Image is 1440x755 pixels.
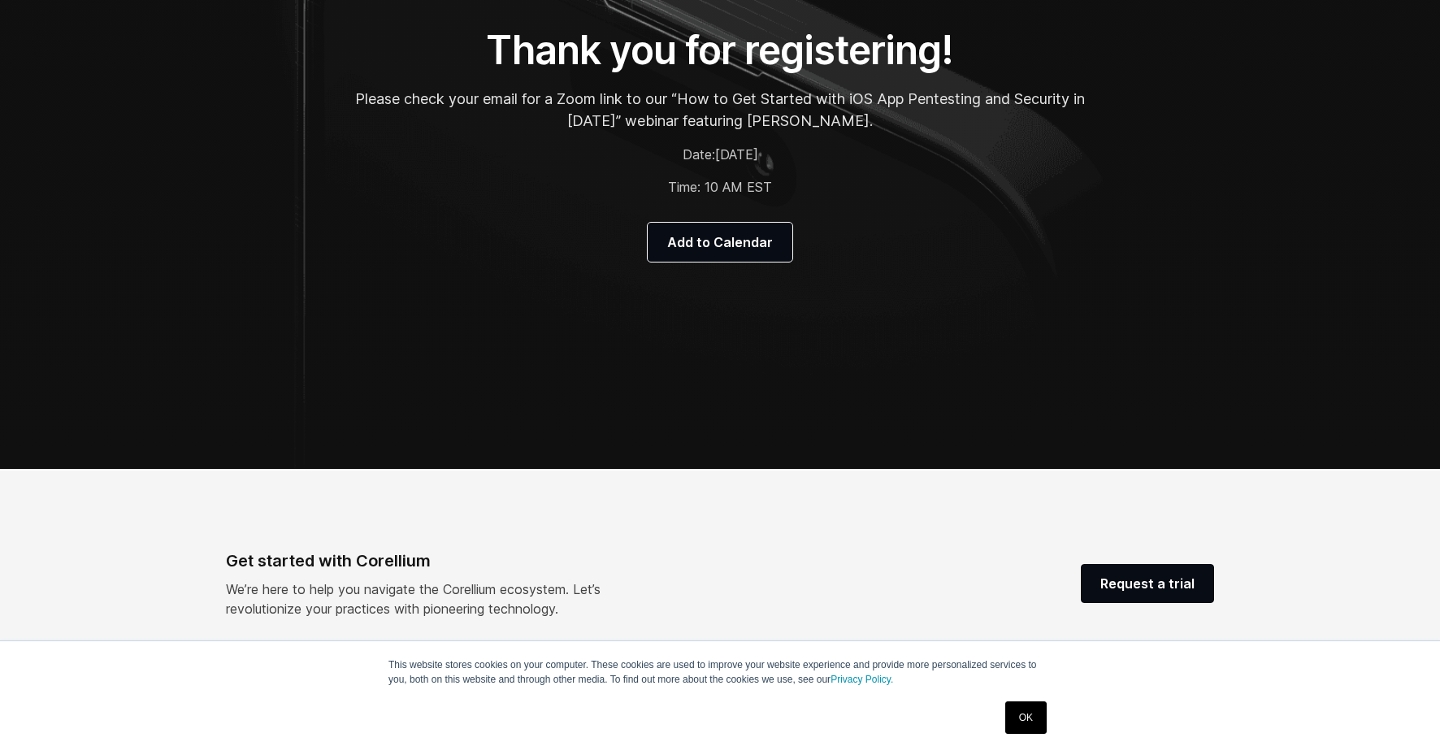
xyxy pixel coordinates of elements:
a: Request a trial [1081,564,1214,603]
h1: Thank you for registering! [354,26,1086,75]
span: Add to Calendar [667,232,773,252]
p: We’re here to help you navigate the Corellium ecosystem. Let’s revolutionize your practices with ... [226,579,642,618]
span: [DATE] [715,146,758,163]
a: Add to Calendar [648,223,792,262]
a: OK [1005,701,1047,734]
p: This website stores cookies on your computer. These cookies are used to improve your website expe... [388,657,1052,687]
p: Date: [354,145,1086,164]
div: Get started with Corellium [226,549,642,573]
p: Please check your email for a Zoom link to our “How to Get Started with iOS App Pentesting and Se... [354,88,1086,132]
a: Privacy Policy. [831,674,893,685]
p: Time: 10 AM EST [354,177,1086,197]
